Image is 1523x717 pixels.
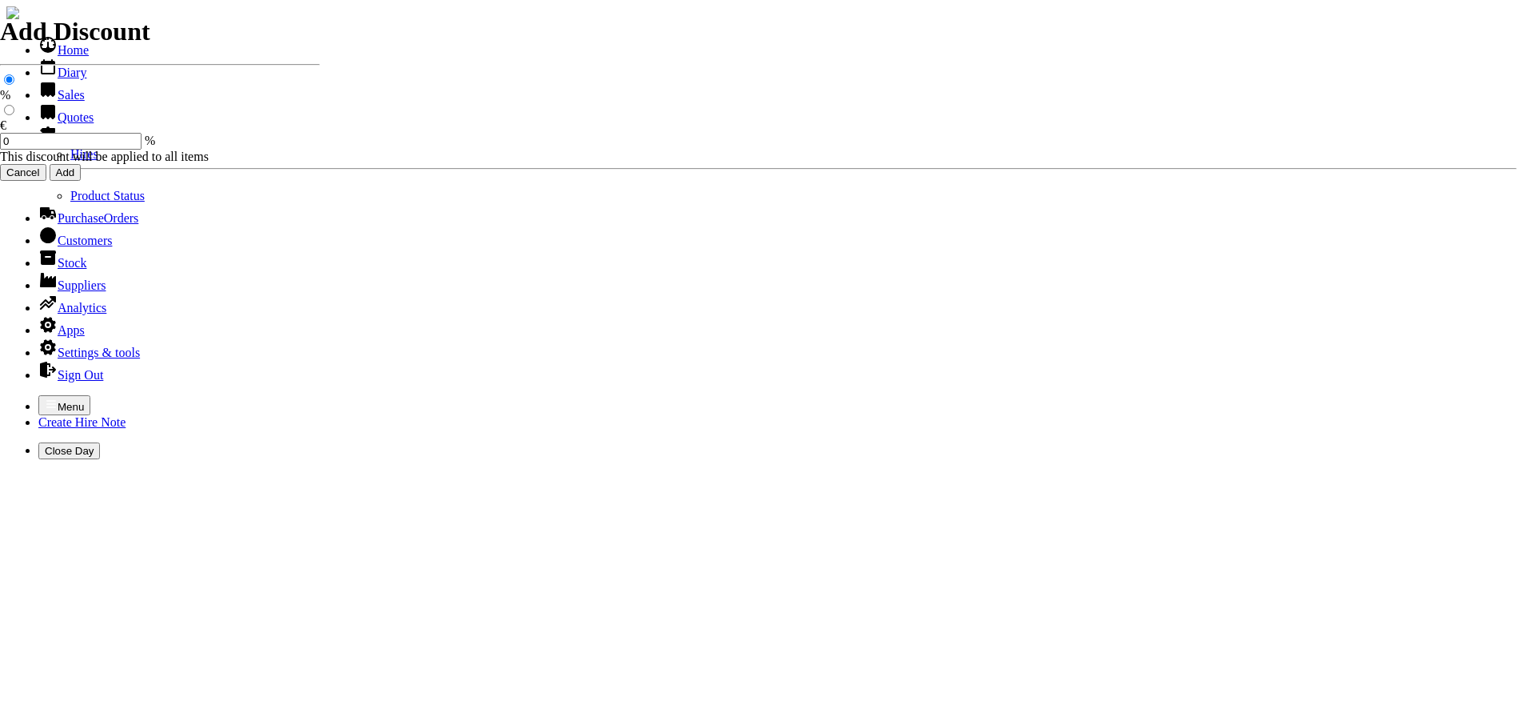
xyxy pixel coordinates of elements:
li: Stock [38,248,1517,270]
a: Apps [38,323,85,337]
a: Suppliers [38,278,106,292]
button: Menu [38,395,90,415]
a: Settings & tools [38,346,140,359]
ul: Hire Notes [38,147,1517,203]
li: Sales [38,80,1517,102]
a: PurchaseOrders [38,211,138,225]
li: Suppliers [38,270,1517,293]
input: % [4,74,14,85]
a: Product Status [70,189,145,202]
a: Analytics [38,301,106,314]
button: Close Day [38,443,100,459]
input: Add [50,164,82,181]
li: Hire Notes [38,125,1517,203]
input: € [4,105,14,115]
a: Create Hire Note [38,415,126,429]
span: % [145,134,155,147]
a: Customers [38,234,112,247]
a: Sign Out [38,368,103,382]
a: Stock [38,256,86,270]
